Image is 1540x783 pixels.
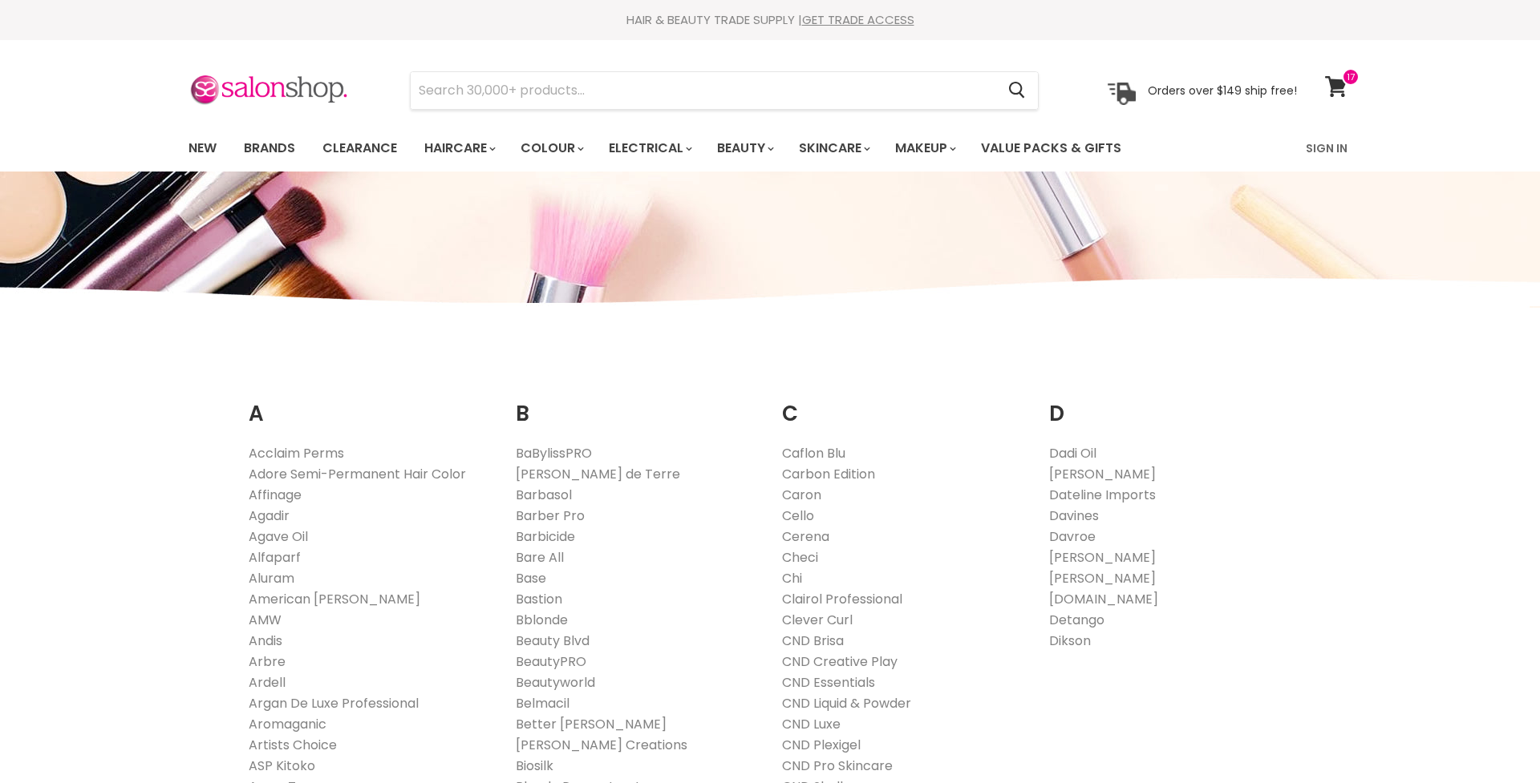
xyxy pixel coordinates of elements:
a: Base [516,569,546,587]
a: Agadir [249,507,290,525]
a: Acclaim Perms [249,444,344,462]
a: Haircare [412,131,505,165]
a: Aromaganic [249,715,326,733]
a: Argan De Luxe Professional [249,694,419,712]
a: Electrical [597,131,702,165]
a: Andis [249,632,282,650]
a: Ardell [249,673,286,692]
a: [PERSON_NAME] [1049,465,1156,483]
a: [PERSON_NAME] Creations [516,736,687,754]
a: Barber Pro [516,507,585,525]
a: [PERSON_NAME] [1049,569,1156,587]
a: Cello [782,507,814,525]
a: Sign In [1296,131,1357,165]
a: Bblonde [516,611,568,629]
h2: A [249,377,492,430]
ul: Main menu [176,125,1215,172]
a: Clairol Professional [782,590,902,608]
a: Davroe [1049,527,1096,546]
a: Clever Curl [782,611,853,629]
a: CND Liquid & Powder [782,694,911,712]
a: Barbicide [516,527,575,546]
a: Checi [782,548,818,567]
a: Clearance [310,131,409,165]
a: Beauty [705,131,784,165]
h2: D [1049,377,1292,430]
a: Dadi Oil [1049,444,1096,462]
a: Detango [1049,611,1104,629]
a: Skincare [787,131,880,165]
a: Caron [782,486,821,504]
div: HAIR & BEAUTY TRADE SUPPLY | [168,12,1372,28]
a: Bastion [516,590,562,608]
a: CND Essentials [782,673,875,692]
a: Dikson [1049,632,1091,650]
form: Product [410,71,1039,110]
h2: B [516,377,759,430]
button: Search [995,72,1038,109]
a: Affinage [249,486,302,504]
a: CND Luxe [782,715,841,733]
a: Barbasol [516,486,572,504]
a: Colour [509,131,594,165]
a: Artists Choice [249,736,337,754]
a: Biosilk [516,757,553,775]
a: Beauty Blvd [516,632,590,650]
a: Brands [232,131,307,165]
a: Caflon Blu [782,444,845,462]
a: CND Plexigel [782,736,861,754]
a: Davines [1049,507,1099,525]
a: [PERSON_NAME] [1049,548,1156,567]
nav: Main [168,125,1372,172]
a: Cerena [782,527,829,546]
a: Better [PERSON_NAME] [516,715,667,733]
p: Orders over $149 ship free! [1148,83,1297,97]
a: Value Packs & Gifts [969,131,1133,165]
a: New [176,131,229,165]
a: CND Pro Skincare [782,757,893,775]
h2: C [782,377,1025,430]
a: Makeup [883,131,966,165]
a: Carbon Edition [782,465,875,483]
a: CND Brisa [782,632,844,650]
a: Alfaparf [249,548,301,567]
a: American [PERSON_NAME] [249,590,420,608]
a: [DOMAIN_NAME] [1049,590,1158,608]
a: ASP Kitoko [249,757,315,775]
a: Beautyworld [516,673,595,692]
a: Aluram [249,569,294,587]
a: Chi [782,569,802,587]
a: Adore Semi-Permanent Hair Color [249,465,466,483]
a: CND Creative Play [782,652,898,671]
a: GET TRADE ACCESS [802,11,914,28]
a: Bare All [516,548,564,567]
a: BaBylissPRO [516,444,592,462]
a: Agave Oil [249,527,308,546]
a: Arbre [249,652,286,671]
a: AMW [249,611,282,629]
a: BeautyPRO [516,652,586,671]
a: Belmacil [516,694,569,712]
a: Dateline Imports [1049,486,1156,504]
a: [PERSON_NAME] de Terre [516,465,680,483]
input: Search [411,72,995,109]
